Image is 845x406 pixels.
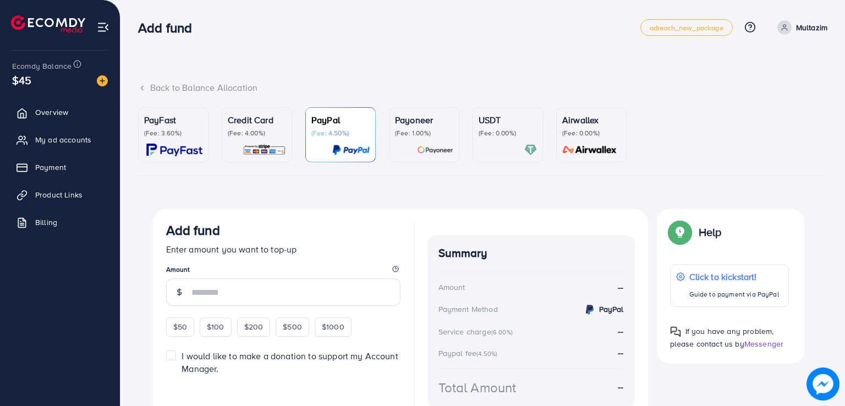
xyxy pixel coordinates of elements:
strong: -- [618,347,623,359]
p: (Fee: 1.00%) [395,129,453,138]
p: PayPal [311,113,370,127]
p: Payoneer [395,113,453,127]
div: Paypal fee [438,348,501,359]
span: $500 [283,321,302,332]
span: Messenger [744,338,783,349]
a: Product Links [8,184,112,206]
img: card [559,144,621,156]
strong: -- [618,381,623,393]
span: $100 [207,321,224,332]
div: Back to Balance Allocation [138,81,827,94]
img: Popup guide [670,222,690,242]
legend: Amount [166,265,400,278]
p: (Fee: 0.00%) [562,129,621,138]
span: Billing [35,217,57,228]
p: (Fee: 0.00%) [479,129,537,138]
img: card [243,144,286,156]
h3: Add fund [166,222,220,238]
a: Overview [8,101,112,123]
span: Overview [35,107,68,118]
div: Amount [438,282,465,293]
p: (Fee: 4.00%) [228,129,286,138]
span: $50 [173,321,187,332]
img: image [97,75,108,86]
img: card [417,144,453,156]
img: logo [11,15,85,32]
img: card [524,144,537,156]
p: Enter amount you want to top-up [166,243,400,256]
span: Ecomdy Balance [12,61,72,72]
div: Payment Method [438,304,498,315]
span: $45 [12,72,31,88]
div: Service charge [438,326,516,337]
p: (Fee: 4.50%) [311,129,370,138]
p: Credit Card [228,113,286,127]
small: (6.00%) [491,328,513,337]
h4: Summary [438,246,624,260]
span: My ad accounts [35,134,91,145]
p: Click to kickstart! [689,270,779,283]
a: Multazim [773,20,827,35]
img: Popup guide [670,326,681,337]
div: Total Amount [438,378,517,397]
span: If you have any problem, please contact us by [670,326,774,349]
span: Payment [35,162,66,173]
h3: Add fund [138,20,201,36]
img: image [806,367,839,400]
strong: -- [618,281,623,294]
a: Payment [8,156,112,178]
p: USDT [479,113,537,127]
p: Guide to payment via PayPal [689,288,779,301]
strong: PayPal [599,304,624,315]
a: adreach_new_package [640,19,733,36]
span: Product Links [35,189,83,200]
img: menu [97,21,109,34]
a: Billing [8,211,112,233]
span: $1000 [322,321,344,332]
small: (4.50%) [476,349,497,358]
p: Multazim [796,21,827,34]
img: card [146,144,202,156]
p: (Fee: 3.60%) [144,129,202,138]
span: adreach_new_package [650,24,723,31]
span: $200 [244,321,264,332]
a: My ad accounts [8,129,112,151]
p: Help [699,226,722,239]
img: card [332,144,370,156]
span: I would like to make a donation to support my Account Manager. [182,350,398,375]
img: credit [583,303,596,316]
p: PayFast [144,113,202,127]
strong: -- [618,325,623,337]
p: Airwallex [562,113,621,127]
